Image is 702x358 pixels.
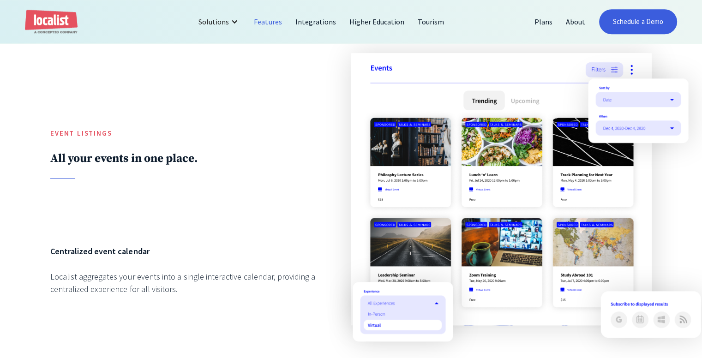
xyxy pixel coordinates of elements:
[559,11,592,33] a: About
[411,11,451,33] a: Tourism
[25,10,78,34] a: home
[247,11,288,33] a: Features
[50,270,326,295] div: Localist aggregates your events into a single interactive calendar, providing a centralized exper...
[599,9,677,34] a: Schedule a Demo
[528,11,559,33] a: Plans
[50,128,326,139] h5: Event Listings
[50,245,326,257] h6: Centralized event calendar
[343,11,412,33] a: Higher Education
[50,151,326,166] h2: All your events in one place.
[192,11,247,33] div: Solutions
[198,16,229,27] div: Solutions
[289,11,343,33] a: Integrations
